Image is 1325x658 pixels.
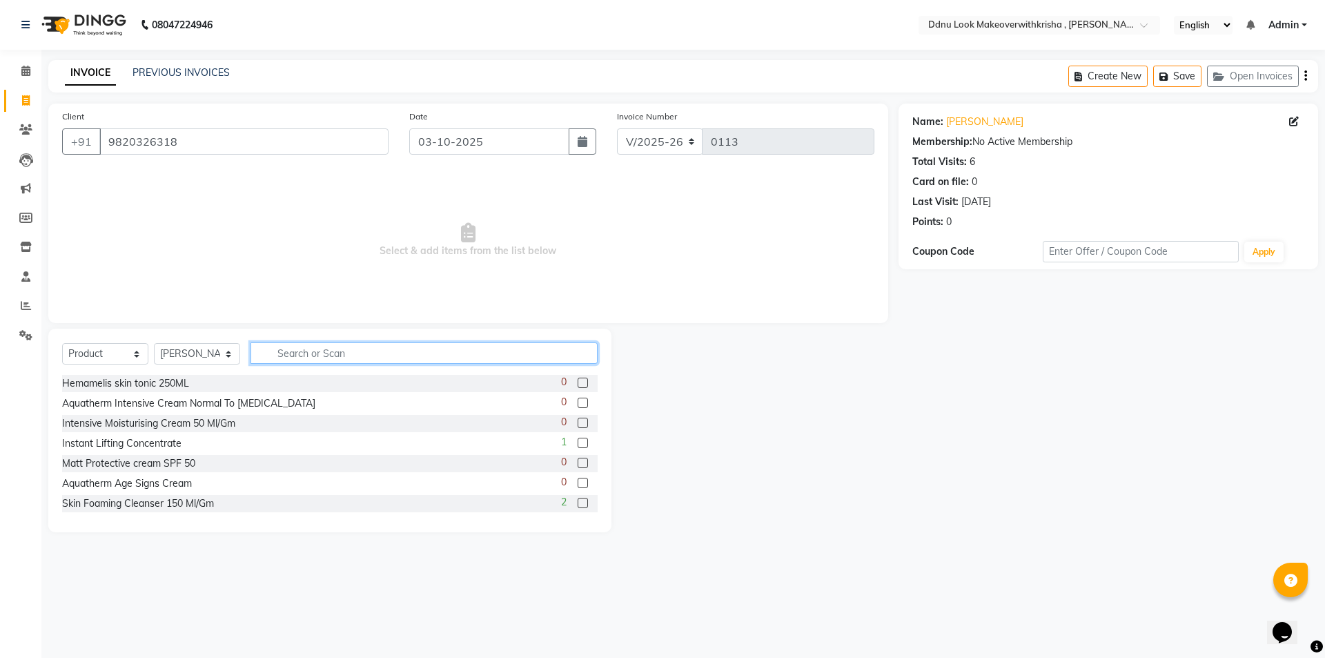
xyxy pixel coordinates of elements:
[561,415,567,429] span: 0
[561,495,567,510] span: 2
[961,195,991,209] div: [DATE]
[561,455,567,470] span: 0
[912,135,972,149] div: Membership:
[912,115,943,129] div: Name:
[62,496,214,511] div: Skin Foaming Cleanser 150 Ml/Gm
[946,115,1023,129] a: [PERSON_NAME]
[251,342,598,364] input: Search or Scan
[1268,18,1299,32] span: Admin
[1043,241,1239,262] input: Enter Offer / Coupon Code
[1244,242,1284,262] button: Apply
[617,110,677,123] label: Invoice Number
[946,215,952,229] div: 0
[912,155,967,169] div: Total Visits:
[912,195,959,209] div: Last Visit:
[912,244,1043,259] div: Coupon Code
[1207,66,1299,87] button: Open Invoices
[99,128,389,155] input: Search by Name/Mobile/Email/Code
[561,475,567,490] span: 0
[35,6,130,44] img: logo
[62,476,192,491] div: Aquatherm Age Signs Cream
[62,110,84,123] label: Client
[1153,66,1201,87] button: Save
[1068,66,1148,87] button: Create New
[62,128,101,155] button: +91
[62,436,181,451] div: Instant Lifting Concentrate
[970,155,975,169] div: 6
[1267,603,1311,644] iframe: chat widget
[65,61,116,86] a: INVOICE
[912,215,943,229] div: Points:
[409,110,428,123] label: Date
[561,395,567,409] span: 0
[62,416,235,431] div: Intensive Moisturising Cream 50 Ml/Gm
[561,375,567,389] span: 0
[62,456,195,471] div: Matt Protective cream SPF 50
[132,66,230,79] a: PREVIOUS INVOICES
[561,435,567,449] span: 1
[972,175,977,189] div: 0
[62,376,189,391] div: Hemamelis skin tonic 250ML
[62,396,315,411] div: Aquatherm Intensive Cream Normal To [MEDICAL_DATA]
[912,175,969,189] div: Card on file:
[912,135,1304,149] div: No Active Membership
[62,171,874,309] span: Select & add items from the list below
[152,6,213,44] b: 08047224946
